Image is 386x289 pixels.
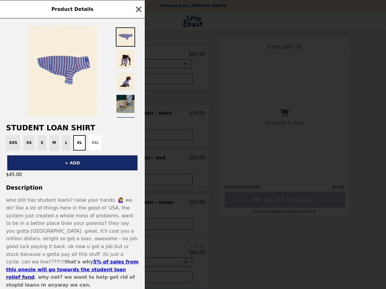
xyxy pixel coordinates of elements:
[116,94,135,113] img: Thumbnail 4
[116,72,135,91] img: Thumbnail 3
[51,6,93,12] span: Product Details
[6,259,138,288] strong: that's why . why not? we want to help get rid of stupid loans in anyway we can.
[89,135,102,151] button: XXL
[116,117,135,136] img: Thumbnail 5
[6,259,138,280] a: 5% of sales from this onesie will go towards the student loan relief fund
[116,50,135,69] img: Thumbnail 2
[6,196,139,289] p: who still has student loans? raise your hands. 🙋‍♀️ we do! like a lot of things here in the good ...
[73,135,86,151] button: XL
[7,155,138,170] button: + ADD
[116,27,135,47] img: Thumbnail 1
[29,26,97,116] img: XL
